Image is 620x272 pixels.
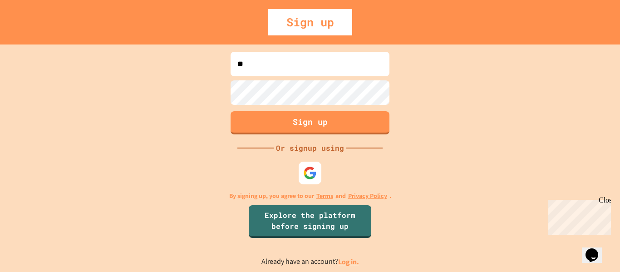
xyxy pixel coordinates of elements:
div: Chat with us now!Close [4,4,63,58]
div: Or signup using [274,143,346,153]
a: Terms [316,191,333,201]
button: Sign up [231,111,389,134]
a: Explore the platform before signing up [249,205,371,238]
p: Already have an account? [261,256,359,267]
a: Privacy Policy [348,191,387,201]
iframe: chat widget [545,196,611,235]
iframe: chat widget [582,236,611,263]
div: Sign up [268,9,352,35]
a: Log in. [338,257,359,267]
img: google-icon.svg [303,166,317,180]
p: By signing up, you agree to our and . [229,191,391,201]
